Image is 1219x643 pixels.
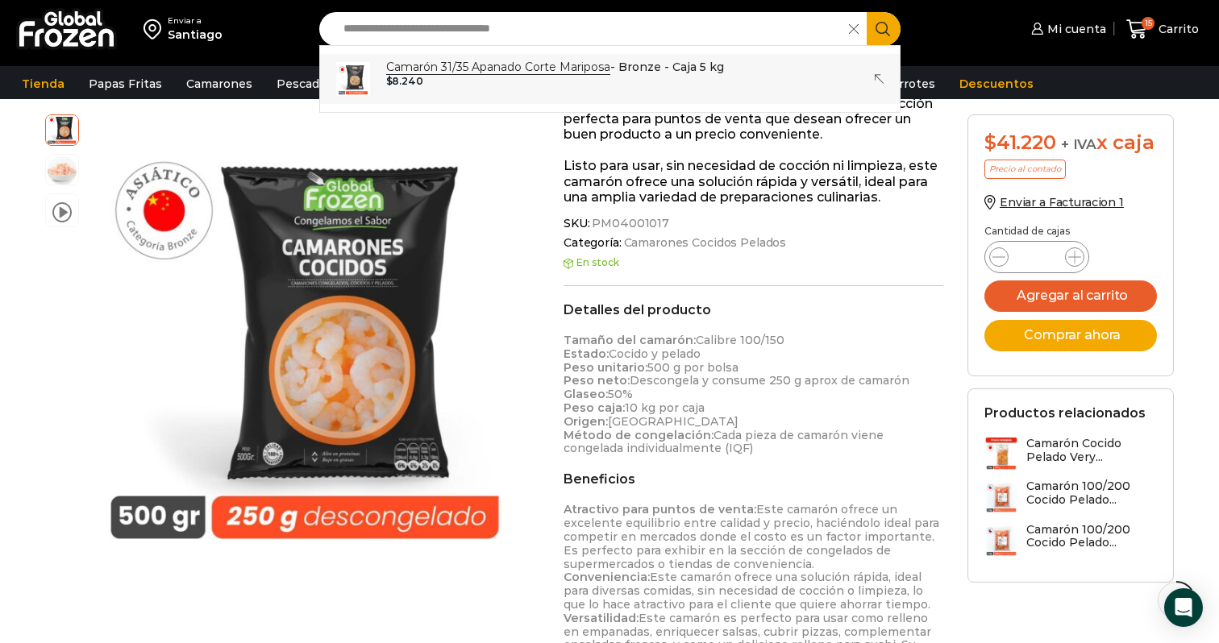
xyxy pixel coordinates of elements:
a: Abarrotes [868,68,943,99]
input: Product quantity [1021,246,1052,268]
a: Camarones [178,68,260,99]
p: - Bronze - Caja 5 kg [386,58,724,76]
a: Camarón Cocido Pelado Very... [984,437,1157,471]
span: 100-150 [46,155,78,187]
img: Camarón 100/150 Cocido Pelado [87,114,530,557]
a: Papas Fritas [81,68,170,99]
a: Camarones Cocidos Pelados [622,236,787,250]
strong: Método de congelación: [564,428,714,442]
a: Camarón 31/35 Apanado Corte Mariposa- Bronze - Caja 5 kg $8.240 [320,54,900,104]
span: $ [386,75,393,87]
span: PM04001017 [589,217,669,230]
button: Agregar al carrito [984,280,1157,312]
a: Descuentos [951,68,1042,99]
button: Comprar ahora [984,320,1157,351]
strong: Estado: [564,346,609,361]
span: SKU: [564,217,943,230]
h2: Detalles del producto [564,302,943,317]
a: Camarón 100/200 Cocido Pelado... [984,479,1157,514]
span: $ [984,131,996,154]
img: address-field-icon.svg [144,15,168,43]
h3: Camarón 100/200 Cocido Pelado... [1026,479,1157,507]
span: 15 [1142,17,1155,30]
span: Categoría: [564,236,943,250]
strong: Camarón 31/35 Apanado Corte Mariposa [386,60,610,75]
p: Calibre 100/150 Cocido y pelado 500 g por bolsa Descongela y consume 250 g aprox de camarón 50% 1... [564,334,943,455]
div: x caja [984,131,1157,155]
bdi: 41.220 [984,131,1055,154]
strong: Peso caja: [564,400,625,415]
h3: Camarón 100/200 Cocido Pelado... [1026,523,1157,550]
a: Enviar a Facturacion 1 [984,195,1124,209]
span: Carrito [1155,21,1199,37]
div: Santiago [168,27,223,43]
div: Open Intercom Messenger [1164,588,1203,627]
span: Camarón 100/150 Cocido Pelado [46,113,78,145]
h2: Beneficios [564,471,943,487]
p: En stock [564,257,943,268]
button: Search button [867,12,901,46]
strong: Versatilidad: [564,611,639,625]
a: Camarón 100/200 Cocido Pelado... [984,523,1157,558]
bdi: 8.240 [386,75,423,87]
strong: Peso neto: [564,373,630,388]
strong: Peso unitario: [564,360,647,375]
p: Precio al contado [984,160,1066,179]
a: Mi cuenta [1027,13,1106,45]
h2: Productos relacionados [984,405,1146,421]
strong: Glaseo: [564,387,608,401]
span: Enviar a Facturacion 1 [1000,195,1124,209]
strong: Atractivo para puntos de venta: [564,502,756,516]
strong: Tamaño del camarón: [564,333,696,347]
a: Pescados y Mariscos [268,68,406,99]
a: Tienda [14,68,73,99]
h3: Camarón Cocido Pelado Very... [1026,437,1157,464]
p: Cantidad de cajas [984,226,1157,237]
div: 1 / 3 [87,114,530,557]
a: 15 Carrito [1122,10,1203,48]
p: Listo para usar, sin necesidad de cocción ni limpieza, este camarón ofrece una solución rápida y ... [564,158,943,205]
span: Mi cuenta [1043,21,1106,37]
p: Nuestro [PERSON_NAME] cocido y pelado es la elección perfecta para puntos de venta que desean ofr... [564,96,943,143]
strong: Conveniencia: [564,570,650,584]
div: Enviar a [168,15,223,27]
span: + IVA [1061,136,1096,152]
strong: Origen: [564,414,608,429]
